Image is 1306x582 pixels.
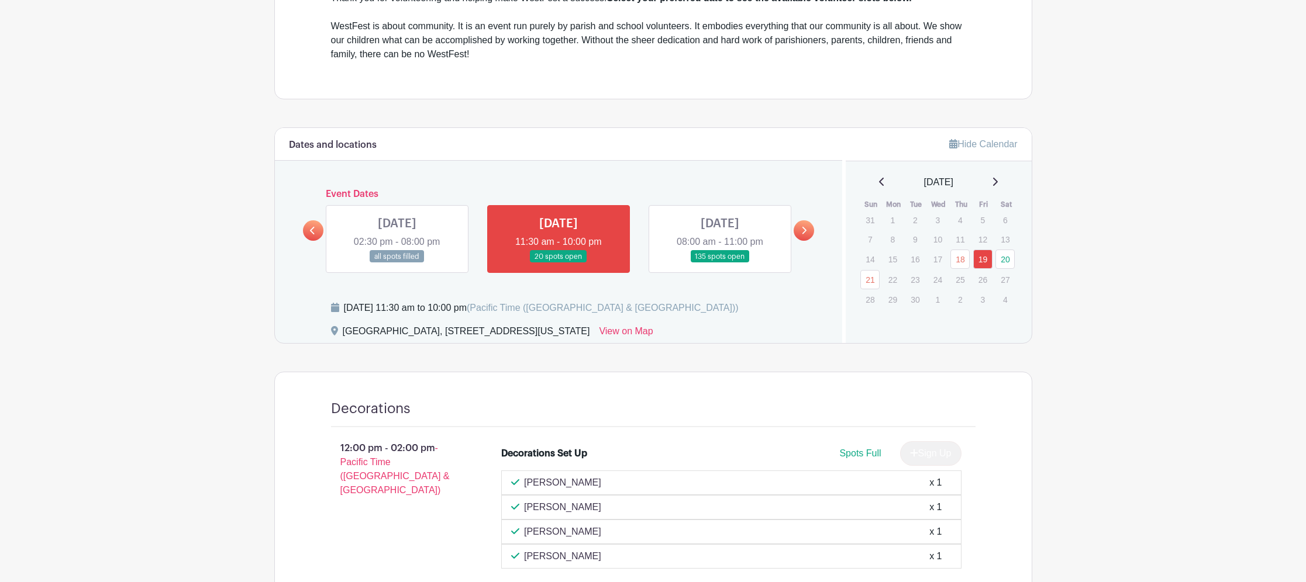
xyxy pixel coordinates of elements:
[973,211,993,229] p: 5
[344,301,739,315] div: [DATE] 11:30 am to 10:00 pm
[973,199,995,210] th: Fri
[929,549,942,563] div: x 1
[928,250,947,268] p: 17
[950,211,970,229] p: 4
[599,324,653,343] a: View on Map
[905,250,925,268] p: 16
[883,199,905,210] th: Mon
[905,230,925,248] p: 9
[950,250,970,269] a: 18
[524,549,601,563] p: [PERSON_NAME]
[883,211,902,229] p: 1
[995,211,1015,229] p: 6
[467,303,739,313] span: (Pacific Time ([GEOGRAPHIC_DATA] & [GEOGRAPHIC_DATA]))
[949,139,1017,149] a: Hide Calendar
[929,500,942,514] div: x 1
[883,271,902,289] p: 22
[950,271,970,289] p: 25
[924,175,953,189] span: [DATE]
[289,140,377,151] h6: Dates and locations
[860,270,880,289] a: 21
[331,19,976,61] div: WestFest is about community. It is an event run purely by parish and school volunteers. It embodi...
[883,230,902,248] p: 8
[524,525,601,539] p: [PERSON_NAME]
[860,250,880,268] p: 14
[839,448,881,458] span: Spots Full
[995,250,1015,269] a: 20
[995,230,1015,248] p: 13
[929,476,942,490] div: x 1
[312,437,483,502] p: 12:00 pm - 02:00 pm
[929,525,942,539] div: x 1
[343,324,590,343] div: [GEOGRAPHIC_DATA], [STREET_ADDRESS][US_STATE]
[860,290,880,309] p: 28
[905,290,925,309] p: 30
[973,230,993,248] p: 12
[323,189,794,200] h6: Event Dates
[905,199,928,210] th: Tue
[928,199,950,210] th: Wed
[524,476,601,490] p: [PERSON_NAME]
[973,290,993,309] p: 3
[995,290,1015,309] p: 4
[950,199,973,210] th: Thu
[928,271,947,289] p: 24
[331,400,411,417] h4: Decorations
[928,230,947,248] p: 10
[860,199,883,210] th: Sun
[995,199,1018,210] th: Sat
[928,211,947,229] p: 3
[905,211,925,229] p: 2
[501,446,587,460] div: Decorations Set Up
[860,230,880,248] p: 7
[973,271,993,289] p: 26
[883,290,902,309] p: 29
[860,211,880,229] p: 31
[524,500,601,514] p: [PERSON_NAME]
[995,271,1015,289] p: 27
[928,290,947,309] p: 1
[973,250,993,269] a: 19
[883,250,902,268] p: 15
[950,230,970,248] p: 11
[905,271,925,289] p: 23
[950,290,970,309] p: 2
